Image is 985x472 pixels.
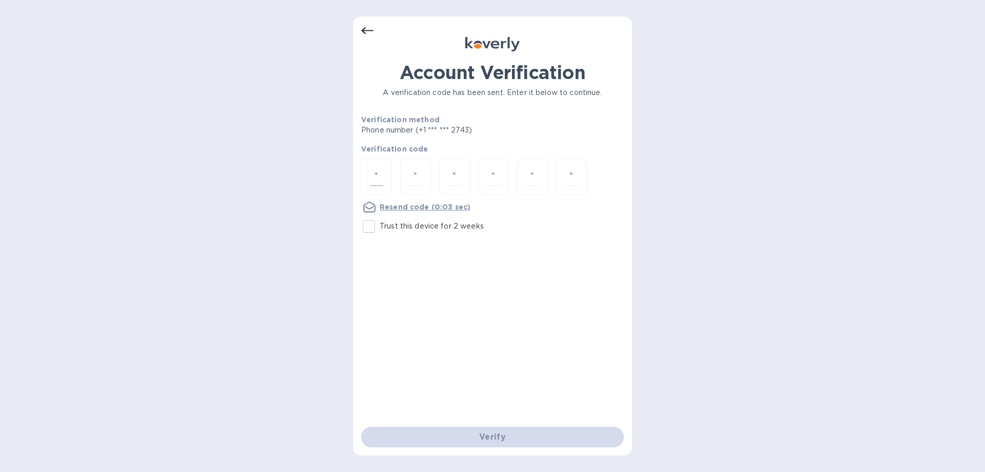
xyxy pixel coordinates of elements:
[361,62,624,83] h1: Account Verification
[361,125,550,136] p: Phone number (+1 *** *** 2743)
[380,203,470,211] u: Resend code (0:03 sec)
[361,87,624,98] p: A verification code has been sent. Enter it below to continue.
[380,221,484,232] p: Trust this device for 2 weeks
[361,116,440,124] b: Verification method
[361,144,624,154] p: Verification code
